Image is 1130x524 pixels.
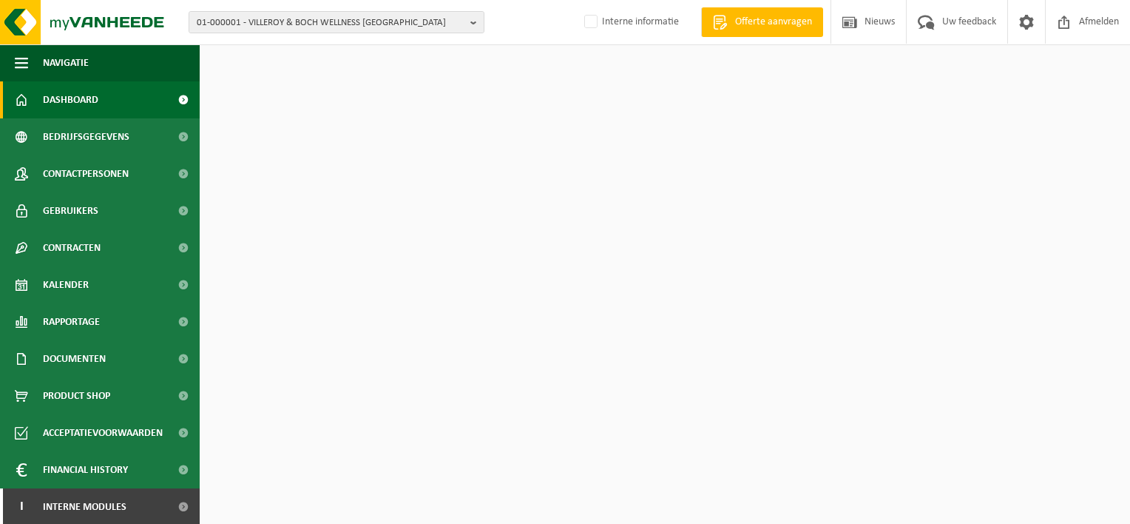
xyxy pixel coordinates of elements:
[731,15,816,30] span: Offerte aanvragen
[197,12,464,34] span: 01-000001 - VILLEROY & BOCH WELLNESS [GEOGRAPHIC_DATA]
[43,229,101,266] span: Contracten
[701,7,823,37] a: Offerte aanvragen
[581,11,679,33] label: Interne informatie
[43,44,89,81] span: Navigatie
[43,192,98,229] span: Gebruikers
[43,414,163,451] span: Acceptatievoorwaarden
[43,155,129,192] span: Contactpersonen
[43,340,106,377] span: Documenten
[43,81,98,118] span: Dashboard
[189,11,484,33] button: 01-000001 - VILLEROY & BOCH WELLNESS [GEOGRAPHIC_DATA]
[43,451,128,488] span: Financial History
[43,118,129,155] span: Bedrijfsgegevens
[43,377,110,414] span: Product Shop
[43,266,89,303] span: Kalender
[43,303,100,340] span: Rapportage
